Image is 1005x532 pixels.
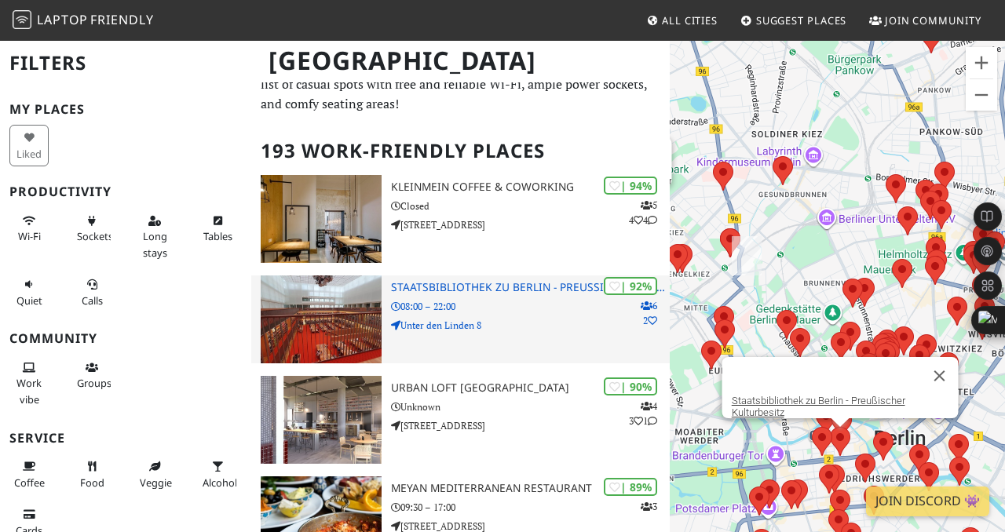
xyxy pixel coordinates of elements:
[82,293,103,308] span: Video/audio calls
[37,11,88,28] span: Laptop
[634,137,671,175] button: Schließen
[629,198,657,228] p: 5 4 4
[261,376,382,464] img: URBAN LOFT Berlin
[391,399,671,414] p: Unknown
[72,208,111,250] button: Sockets
[391,180,671,194] h3: KleinMein Coffee & Coworking
[731,395,904,418] a: Staatsbibliothek zu Berlin - Preußischer Kulturbesitz
[140,476,172,490] span: Veggie
[261,127,660,175] h2: 193 Work-Friendly Places
[9,355,49,412] button: Work vibe
[261,275,382,363] img: Staatsbibliothek zu Berlin - Preußischer Kulturbesitz
[18,229,41,243] span: Stable Wi-Fi
[9,184,242,199] h3: Productivity
[16,376,42,406] span: People working
[135,208,174,265] button: Long stays
[604,277,657,295] div: | 92%
[203,229,232,243] span: Work-friendly tables
[80,476,104,490] span: Food
[90,11,153,28] span: Friendly
[920,357,958,395] button: Schließen
[662,13,718,27] span: All Cities
[641,499,657,514] p: 3
[391,199,671,213] p: Closed
[14,476,45,490] span: Coffee
[143,229,167,259] span: Long stays
[135,454,174,495] button: Veggie
[734,6,853,35] a: Suggest Places
[198,454,237,495] button: Alcohol
[72,355,111,396] button: Groups
[604,478,657,496] div: | 89%
[885,13,981,27] span: Join Community
[72,454,111,495] button: Food
[251,175,670,263] a: KleinMein Coffee & Coworking | 94% 544 KleinMein Coffee & Coworking Closed [STREET_ADDRESS]
[391,299,671,314] p: 08:00 – 22:00
[641,298,657,328] p: 6 2
[966,79,997,111] button: Verkleinern
[251,376,670,464] a: URBAN LOFT Berlin | 90% 431 URBAN LOFT [GEOGRAPHIC_DATA] Unknown [STREET_ADDRESS]
[756,13,847,27] span: Suggest Places
[391,418,671,433] p: [STREET_ADDRESS]
[391,381,671,395] h3: URBAN LOFT [GEOGRAPHIC_DATA]
[640,6,724,35] a: All Cities
[9,454,49,495] button: Coffee
[13,7,154,35] a: LaptopFriendly LaptopFriendly
[9,431,242,446] h3: Service
[9,208,49,250] button: Wi-Fi
[604,377,657,395] div: | 90%
[391,281,671,294] h3: Staatsbibliothek zu Berlin - Preußischer Kulturbesitz
[391,500,671,515] p: 09:30 – 17:00
[251,275,670,363] a: Staatsbibliothek zu Berlin - Preußischer Kulturbesitz | 92% 62 Staatsbibliothek zu Berlin - Preuß...
[629,399,657,428] p: 4 3 1
[256,39,667,82] h1: [GEOGRAPHIC_DATA]
[866,486,989,516] a: Join Discord 👾
[611,175,671,187] a: Wachmacher
[198,208,237,250] button: Tables
[72,271,111,313] button: Calls
[9,271,49,313] button: Quiet
[9,39,242,87] h2: Filters
[203,476,237,490] span: Alcohol
[77,229,113,243] span: Power sockets
[13,10,31,29] img: LaptopFriendly
[16,293,42,308] span: Quiet
[391,217,671,232] p: [STREET_ADDRESS]
[77,376,111,390] span: Group tables
[391,318,671,333] p: Unter den Linden 8
[261,175,382,263] img: KleinMein Coffee & Coworking
[9,102,242,117] h3: My Places
[966,47,997,78] button: Vergrößern
[863,6,988,35] a: Join Community
[604,177,657,195] div: | 94%
[9,331,242,346] h3: Community
[391,482,671,495] h3: Meyan Mediterranean Restaurant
